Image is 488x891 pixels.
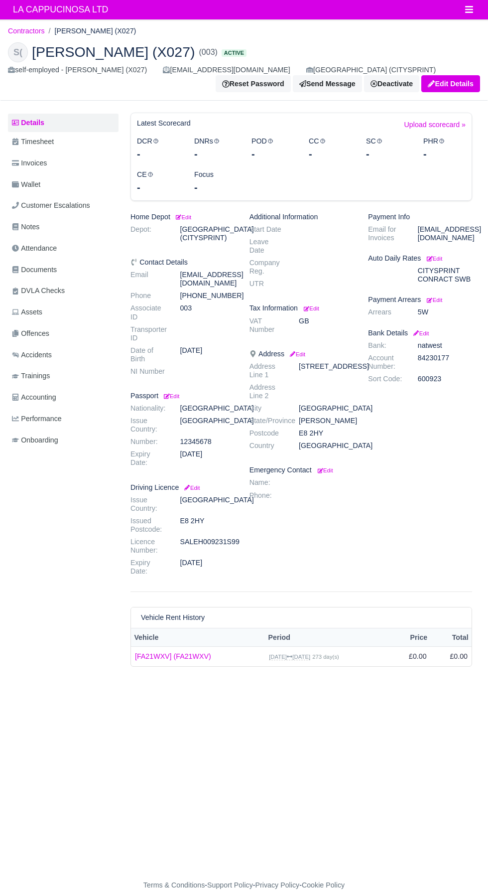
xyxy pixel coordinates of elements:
[364,75,419,92] div: Deactivate
[12,306,42,318] span: Assets
[194,180,237,194] div: -
[172,271,242,288] dd: [EMAIL_ADDRESS][DOMAIN_NAME]
[288,350,305,358] a: Edit
[135,651,261,662] a: [FA21WXV] (FA21WXV)
[389,646,430,666] td: £0.00
[123,438,172,446] dt: Number:
[302,304,319,312] a: Edit
[8,324,119,343] a: Offences
[129,136,187,161] div: DCR
[12,392,56,403] span: Accounting
[368,329,472,337] h6: Bank Details
[242,417,291,425] dt: State/Province
[368,213,472,221] h6: Payment Info
[293,75,362,92] a: Send Message
[123,559,172,576] dt: Expiry Date:
[242,491,291,500] dt: Phone:
[12,349,52,361] span: Accidents
[172,417,242,434] dd: [GEOGRAPHIC_DATA]
[316,466,333,474] a: Edit
[8,217,119,237] a: Notes
[8,239,119,258] a: Attendance
[425,254,442,262] a: Edit
[427,297,442,303] small: Edit
[32,45,195,59] span: [PERSON_NAME] (X027)
[183,483,200,491] a: Edit
[8,42,28,62] div: S(
[412,330,429,336] small: Edit
[163,64,290,76] div: [EMAIL_ADDRESS][DOMAIN_NAME]
[141,613,205,622] h6: Vehicle Rent History
[431,628,472,647] th: Total
[242,442,291,450] dt: Country
[269,654,310,660] small: [DATE] [DATE]
[291,417,361,425] dd: [PERSON_NAME]
[8,388,119,407] a: Accounting
[123,346,172,363] dt: Date of Birth
[172,304,242,321] dd: 003
[130,392,235,400] h6: Passport
[123,367,172,376] dt: NI Number
[12,413,62,425] span: Performance
[172,404,242,413] dd: [GEOGRAPHIC_DATA]
[123,496,172,513] dt: Issue Country:
[172,517,242,534] dd: E8 2HY
[65,880,423,891] div: - - -
[137,180,179,194] div: -
[130,258,235,267] h6: Contact Details
[242,259,291,276] dt: Company Reg.
[130,213,235,221] h6: Home Depot
[291,429,361,438] dd: E8 2HY
[249,466,354,474] h6: Emergency Contact
[265,628,389,647] th: Period
[249,304,354,312] h6: Tax Information
[431,646,472,666] td: £0.00
[174,213,191,221] a: Edit
[137,147,179,161] div: -
[172,438,242,446] dd: 12345678
[251,147,294,161] div: -
[242,429,291,438] dt: Postcode
[123,325,172,342] dt: Transporter ID
[255,881,300,889] a: Privacy Policy
[242,225,291,234] dt: Start Date
[131,628,265,647] th: Vehicle
[8,132,119,151] a: Timesheet
[123,292,172,300] dt: Phone
[123,517,172,534] dt: Issued Postcode:
[242,317,291,334] dt: VAT Number
[366,147,408,161] div: -
[194,147,237,161] div: -
[8,281,119,300] a: DVLA Checks
[8,175,119,194] a: Wallet
[8,302,119,322] a: Assets
[410,267,480,284] dd: CITYSPRINT CONRACT SWB
[12,328,49,339] span: Offences
[8,366,119,386] a: Trainings
[361,225,410,242] dt: Email for Invoices
[242,280,291,288] dt: UTR
[410,225,480,242] dd: [EMAIL_ADDRESS][DOMAIN_NAME]
[359,136,416,161] div: SC
[302,881,345,889] a: Cookie Policy
[183,485,200,491] small: Edit
[172,496,242,513] dd: [GEOGRAPHIC_DATA]
[45,25,136,37] li: [PERSON_NAME] (X027)
[12,370,50,382] span: Trainings
[129,169,187,194] div: CE
[12,200,90,211] span: Customer Escalations
[425,296,442,303] a: Edit
[12,285,65,297] span: DVLA Checks
[249,213,354,221] h6: Additional Information
[123,450,172,467] dt: Expiry Date:
[143,881,205,889] a: Terms & Conditions
[318,467,333,473] small: Edit
[304,305,319,311] small: Edit
[416,136,473,161] div: PHR
[123,271,172,288] dt: Email
[368,296,472,304] h6: Payment Arrears
[361,375,410,383] dt: Sort Code:
[187,136,244,161] div: DNRs
[8,153,119,173] a: Invoices
[123,404,172,413] dt: Nationality:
